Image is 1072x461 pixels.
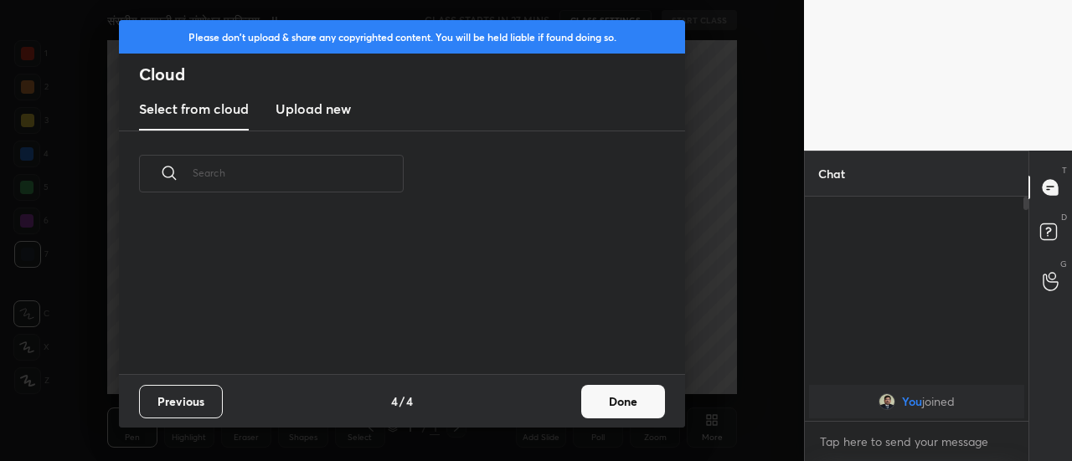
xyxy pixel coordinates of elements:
[119,212,665,374] div: grid
[193,137,404,208] input: Search
[276,99,351,119] h3: Upload new
[139,99,249,119] h3: Select from cloud
[1061,211,1067,223] p: D
[119,20,685,54] div: Please don't upload & share any copyrighted content. You will be held liable if found doing so.
[139,385,223,418] button: Previous
[805,151,858,196] p: Chat
[1062,164,1067,177] p: T
[902,395,922,408] span: You
[805,382,1028,422] div: grid
[581,385,665,418] button: Done
[879,393,895,410] img: 16f2c636641f46738db132dff3252bf4.jpg
[391,392,398,410] h4: 4
[139,64,685,85] h2: Cloud
[922,395,955,408] span: joined
[399,392,405,410] h4: /
[1060,258,1067,270] p: G
[406,392,413,410] h4: 4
